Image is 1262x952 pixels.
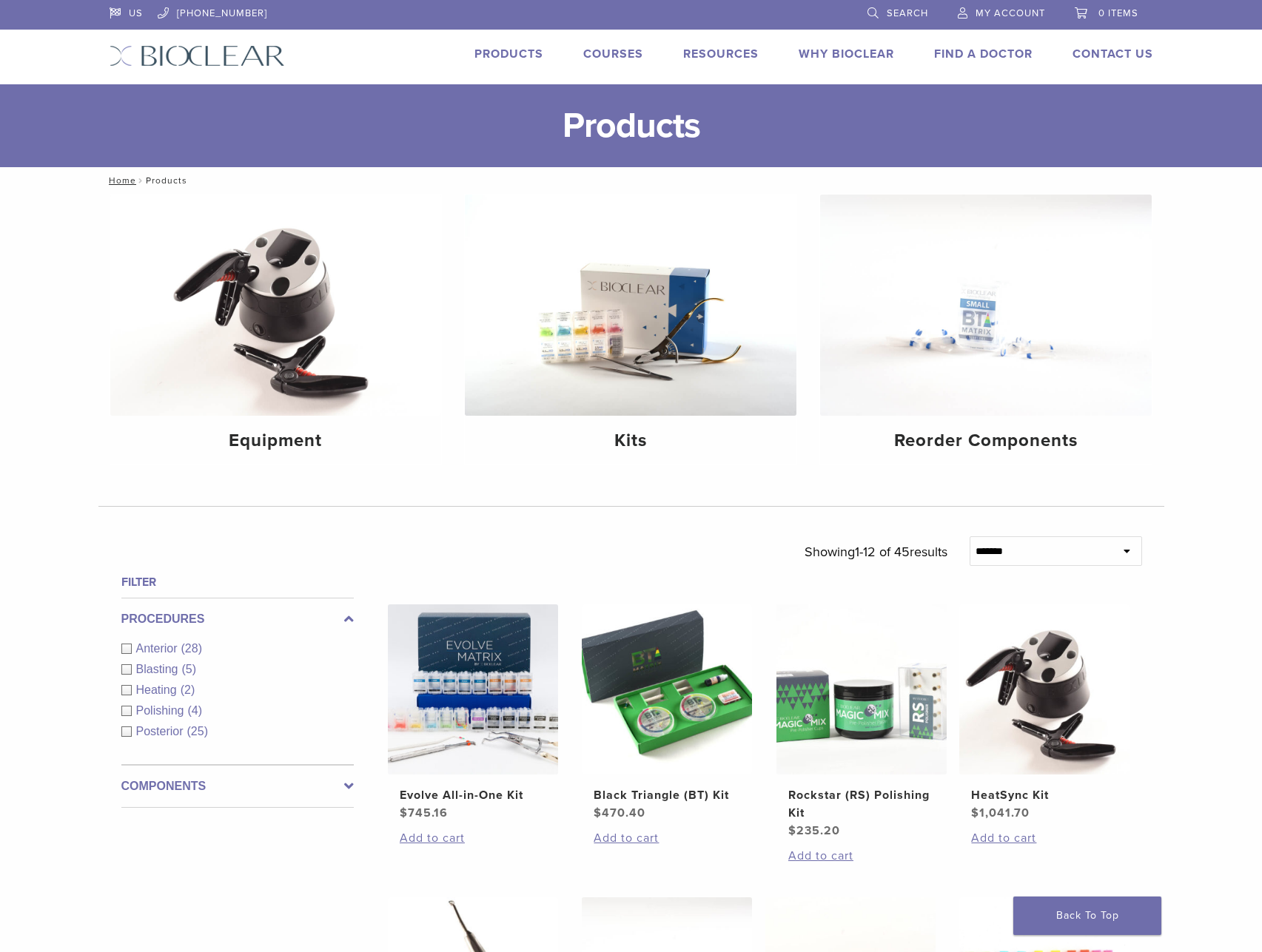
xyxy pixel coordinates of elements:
h4: Kits [477,428,785,454]
h4: Reorder Components [832,428,1140,454]
img: Evolve All-in-One Kit [388,604,558,774]
a: Why Bioclear [799,47,894,61]
label: Procedures [121,610,354,628]
bdi: 470.40 [594,806,645,820]
a: Add to cart: “Rockstar (RS) Polishing Kit” [788,847,935,865]
img: Equipment [110,195,442,416]
img: Reorder Components [820,195,1152,416]
h2: Black Triangle (BT) Kit [594,786,740,804]
span: $ [594,806,602,820]
p: Showing results [805,536,947,567]
img: Black Triangle (BT) Kit [582,604,752,774]
a: Kits [465,195,796,464]
label: Components [121,777,354,795]
a: Find A Doctor [934,47,1033,61]
a: Add to cart: “Black Triangle (BT) Kit” [594,829,740,847]
bdi: 745.16 [400,806,448,820]
bdi: 1,041.70 [971,806,1030,820]
span: 1-12 of 45 [855,544,910,560]
img: HeatSync Kit [959,604,1130,774]
a: Evolve All-in-One KitEvolve All-in-One Kit $745.16 [387,604,560,822]
span: $ [788,823,796,838]
span: (4) [187,704,202,717]
a: Back To Top [1013,897,1161,935]
span: (2) [181,683,195,696]
a: Contact Us [1073,47,1153,61]
a: Reorder Components [820,195,1152,464]
h2: Evolve All-in-One Kit [400,786,546,804]
span: (25) [187,725,208,737]
h2: Rockstar (RS) Polishing Kit [788,786,935,822]
h4: Filter [121,573,354,591]
span: Heating [136,683,181,696]
a: Add to cart: “HeatSync Kit” [971,829,1118,847]
span: / [136,177,146,184]
a: Products [474,47,543,61]
span: $ [400,806,408,820]
a: Resources [683,47,759,61]
a: Home [104,175,136,186]
span: (28) [181,642,202,655]
span: Anterior [136,642,181,655]
span: $ [971,806,979,820]
a: Black Triangle (BT) KitBlack Triangle (BT) Kit $470.40 [581,604,753,822]
span: 0 items [1098,7,1138,19]
a: HeatSync KitHeatSync Kit $1,041.70 [959,604,1131,822]
a: Add to cart: “Evolve All-in-One Kit” [400,829,546,847]
img: Kits [465,195,796,416]
h4: Equipment [122,428,430,454]
span: (5) [181,663,196,675]
span: My Account [976,7,1045,19]
a: Rockstar (RS) Polishing KitRockstar (RS) Polishing Kit $235.20 [776,604,948,840]
img: Bioclear [110,45,285,67]
a: Equipment [110,195,442,464]
bdi: 235.20 [788,823,840,838]
span: Posterior [136,725,187,737]
span: Blasting [136,663,182,675]
span: Polishing [136,704,188,717]
a: Courses [583,47,643,61]
nav: Products [98,167,1164,194]
h2: HeatSync Kit [971,786,1118,804]
span: Search [887,7,928,19]
img: Rockstar (RS) Polishing Kit [776,604,947,774]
